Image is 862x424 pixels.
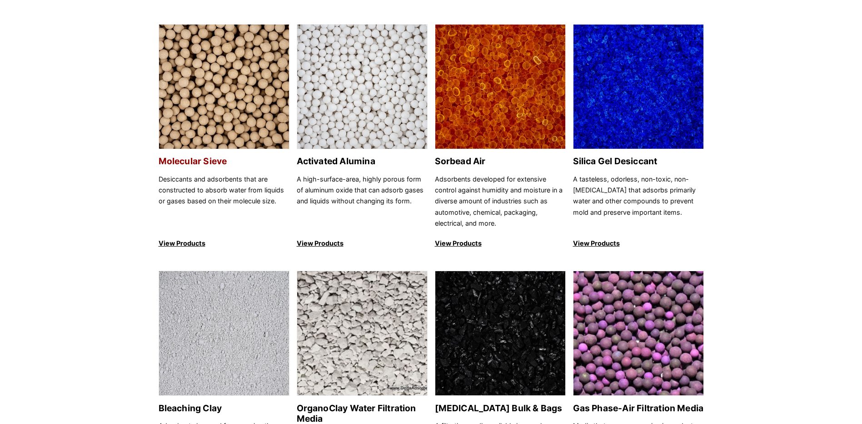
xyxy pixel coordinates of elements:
[159,403,289,414] h2: Bleaching Clay
[573,403,704,414] h2: Gas Phase-Air Filtration Media
[159,238,289,249] p: View Products
[297,174,428,229] p: A high-surface-area, highly porous form of aluminum oxide that can adsorb gases and liquids witho...
[159,24,289,249] a: Molecular Sieve Molecular Sieve Desiccants and adsorbents that are constructed to absorb water fr...
[297,403,428,424] h2: OrganoClay Water Filtration Media
[297,271,427,396] img: OrganoClay Water Filtration Media
[435,174,566,229] p: Adsorbents developed for extensive control against humidity and moisture in a diverse amount of i...
[573,174,704,229] p: A tasteless, odorless, non-toxic, non-[MEDICAL_DATA] that adsorbs primarily water and other compo...
[573,25,703,150] img: Silica Gel Desiccant
[573,271,703,396] img: Gas Phase-Air Filtration Media
[159,156,289,167] h2: Molecular Sieve
[297,156,428,167] h2: Activated Alumina
[435,24,566,249] a: Sorbead Air Sorbead Air Adsorbents developed for extensive control against humidity and moisture ...
[435,156,566,167] h2: Sorbead Air
[297,24,428,249] a: Activated Alumina Activated Alumina A high-surface-area, highly porous form of aluminum oxide tha...
[435,238,566,249] p: View Products
[297,25,427,150] img: Activated Alumina
[159,25,289,150] img: Molecular Sieve
[297,238,428,249] p: View Products
[573,24,704,249] a: Silica Gel Desiccant Silica Gel Desiccant A tasteless, odorless, non-toxic, non-[MEDICAL_DATA] th...
[573,238,704,249] p: View Products
[435,271,565,396] img: Activated Carbon Bulk & Bags
[435,403,566,414] h2: [MEDICAL_DATA] Bulk & Bags
[159,271,289,396] img: Bleaching Clay
[159,174,289,229] p: Desiccants and adsorbents that are constructed to absorb water from liquids or gases based on the...
[573,156,704,167] h2: Silica Gel Desiccant
[435,25,565,150] img: Sorbead Air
